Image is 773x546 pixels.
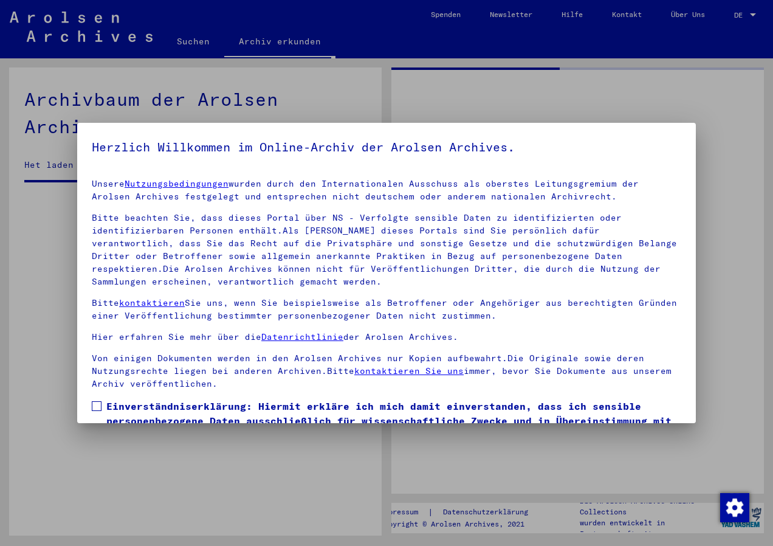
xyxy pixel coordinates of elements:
p: Von einigen Dokumenten werden in den Arolsen Archives nur Kopien aufbewahrt.Die Originale sowie d... [92,352,681,390]
a: kontaktieren [119,297,185,308]
p: Bitte Sie uns, wenn Sie beispielsweise als Betroffener oder Angehöriger aus berechtigten Gründen ... [92,297,681,322]
img: Zustimmung ändern [720,493,749,522]
p: Hier erfahren Sie mehr über die der Arolsen Archives. [92,331,681,344]
a: Nutzungsbedingungen [125,178,228,189]
h5: Herzlich Willkommen im Online-Archiv der Arolsen Archives. [92,137,681,157]
p: Bitte beachten Sie, dass dieses Portal über NS - Verfolgte sensible Daten zu identifizierten oder... [92,212,681,288]
p: Unsere wurden durch den Internationalen Ausschuss als oberstes Leitungsgremium der Arolsen Archiv... [92,178,681,203]
a: kontaktieren Sie uns [354,365,464,376]
div: Zustimmung ändern [720,492,749,522]
span: Einverständniserklärung: Hiermit erkläre ich mich damit einverstanden, dass ich sensible personen... [106,399,681,457]
a: Datenrichtlinie [261,331,343,342]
